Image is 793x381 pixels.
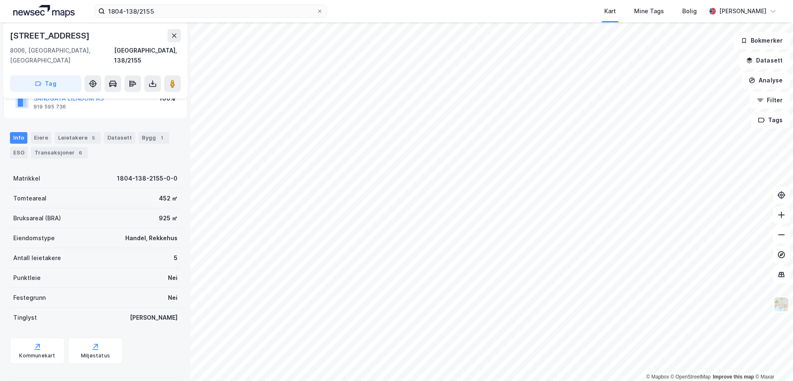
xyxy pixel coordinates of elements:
[19,352,55,359] div: Kommunekart
[10,46,114,65] div: 8006, [GEOGRAPHIC_DATA], [GEOGRAPHIC_DATA]
[682,6,697,16] div: Bolig
[31,132,51,144] div: Eiere
[34,104,66,110] div: 919 595 736
[125,233,178,243] div: Handel, Rekkehus
[13,213,61,223] div: Bruksareal (BRA)
[89,134,97,142] div: 5
[76,149,85,157] div: 6
[13,233,55,243] div: Eiendomstype
[752,341,793,381] div: Kontrollprogram for chat
[739,52,790,69] button: Datasett
[719,6,766,16] div: [PERSON_NAME]
[159,193,178,203] div: 452 ㎡
[10,147,28,159] div: ESG
[168,273,178,283] div: Nei
[13,5,75,17] img: logo.a4113a55bc3d86da70a041830d287a7e.svg
[742,72,790,89] button: Analyse
[751,112,790,128] button: Tags
[114,46,181,65] div: [GEOGRAPHIC_DATA], 138/2155
[55,132,101,144] div: Leietakere
[139,132,169,144] div: Bygg
[81,352,110,359] div: Miljøstatus
[10,75,81,92] button: Tag
[13,174,40,183] div: Matrikkel
[10,132,27,144] div: Info
[168,293,178,303] div: Nei
[10,29,91,42] div: [STREET_ADDRESS]
[174,253,178,263] div: 5
[671,374,711,380] a: OpenStreetMap
[104,132,135,144] div: Datasett
[117,174,178,183] div: 1804-138-2155-0-0
[13,193,46,203] div: Tomteareal
[713,374,754,380] a: Improve this map
[159,213,178,223] div: 925 ㎡
[13,313,37,323] div: Tinglyst
[604,6,616,16] div: Kart
[130,313,178,323] div: [PERSON_NAME]
[774,297,789,312] img: Z
[734,32,790,49] button: Bokmerker
[13,253,61,263] div: Antall leietakere
[13,273,41,283] div: Punktleie
[752,341,793,381] iframe: Chat Widget
[105,5,316,17] input: Søk på adresse, matrikkel, gårdeiere, leietakere eller personer
[158,134,166,142] div: 1
[31,147,88,159] div: Transaksjoner
[13,293,46,303] div: Festegrunn
[646,374,669,380] a: Mapbox
[750,92,790,109] button: Filter
[634,6,664,16] div: Mine Tags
